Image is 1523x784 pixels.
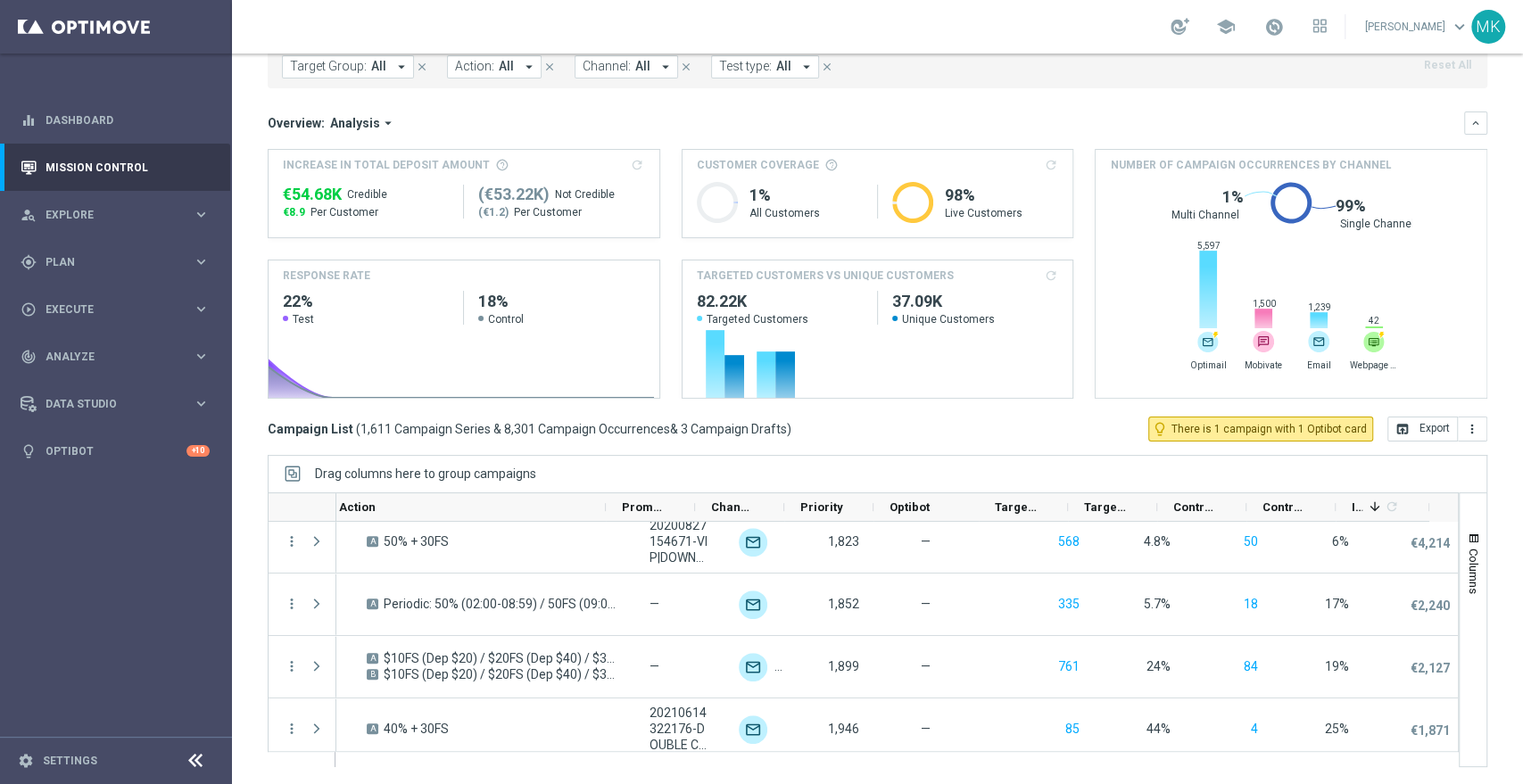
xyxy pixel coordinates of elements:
i: gps_fixed [21,254,37,270]
img: Optimail [739,590,767,619]
i: arrow_drop_down [658,59,674,75]
span: 1,899 [828,659,859,673]
span: 1,239 [1308,301,1331,313]
div: person_search Explore keyboard_arrow_right [20,208,211,222]
span: $10FS (Dep $20) / $20FS (Dep $40) / $30FS (Dep$60) / $50FS (Dep$100)_A [384,650,619,666]
span: 1,611 Campaign Series & 8,301 Campaign Occurrences [360,421,670,437]
div: Dashboard [21,96,210,144]
span: Channel [711,500,754,514]
span: Increase [1352,500,1362,514]
div: Mission Control [21,144,210,191]
i: keyboard_arrow_right [193,206,210,223]
p: €2,127 [1411,660,1450,676]
button: Analysis arrow_drop_down [325,115,401,131]
button: Channel: All arrow_drop_down [575,55,678,78]
i: track_changes [21,349,37,365]
span: Targeted Customers [995,500,1038,514]
span: There is 1 campaign with 1 Optibot card [1171,421,1367,437]
span: — [650,596,659,612]
i: person_search [21,207,37,223]
div: equalizer Dashboard [20,113,211,128]
span: All [371,59,386,74]
span: 5,597 [1197,240,1221,252]
p: €2,240 [1411,598,1450,614]
span: Execute [46,304,193,315]
div: Analyze [21,349,193,365]
button: track_changes Analyze keyboard_arrow_right [20,350,211,364]
img: Optimail [739,715,767,744]
span: & [670,422,678,436]
a: Settings [43,755,97,766]
div: Email [1308,331,1329,352]
button: close [414,57,430,77]
h3: Campaign List [268,421,791,437]
i: settings [18,753,34,769]
span: A [367,653,378,664]
span: 17% [1325,597,1349,611]
span: €53,222 [478,184,550,205]
span: — [650,658,659,674]
multiple-options-button: Export to CSV [1387,421,1487,435]
span: 1,946 [828,722,859,736]
button: more_vert [284,533,300,549]
span: 1,500 [1253,298,1276,309]
i: arrow_drop_down [799,59,815,75]
button: gps_fixed Plan keyboard_arrow_right [20,255,211,269]
span: 1,852 [828,597,859,611]
span: Multi Channel [1171,208,1239,222]
span: Customer Coverage [697,157,819,173]
i: arrow_drop_down [380,115,396,131]
span: Drag columns here to group campaigns [315,466,536,481]
button: 85 [1064,718,1081,740]
i: keyboard_arrow_right [193,395,210,412]
button: lightbulb Optibot +10 [20,444,211,458]
span: 25% [1325,722,1349,736]
span: 42 [1364,315,1384,326]
a: Mission Control [46,144,210,191]
button: close [542,57,558,77]
i: arrow_drop_down [393,59,410,75]
img: message-text.svg [1253,331,1274,352]
i: keyboard_arrow_right [193,301,210,318]
i: lightbulb [21,443,37,459]
span: Increase In Total Deposit Amount [283,157,490,173]
span: Channel: [583,59,631,74]
span: All [499,59,514,74]
div: Plan [21,254,193,270]
span: Control Customers [1173,500,1216,514]
span: 1,823 [828,534,859,549]
i: close [821,61,833,73]
button: Mission Control [20,161,211,175]
span: Targeted Response Rate [1084,500,1127,514]
span: Single Channel [1340,217,1414,231]
img: Email [774,653,803,681]
button: more_vert [284,721,300,737]
i: open_in_browser [1395,422,1410,436]
span: Not Credible [555,187,615,202]
button: more_vert [284,596,300,612]
img: Optimail [739,653,767,681]
span: Columns [1467,549,1481,594]
span: school [1216,17,1236,37]
button: more_vert [284,658,300,674]
span: Email [1295,359,1344,371]
a: Dashboard [46,96,210,144]
span: 5.7% [1144,597,1171,611]
button: play_circle_outline Execute keyboard_arrow_right [20,302,211,317]
i: refresh [1385,499,1399,514]
div: Execute [21,301,193,318]
div: Explore [21,207,193,223]
span: $10FS (Dep $20) / $20FS (Dep $40) / $30FS (Dep$60) / $50FS (Dep$100)_B_Email [384,666,619,682]
div: +10 [186,445,210,457]
span: Unique Customers [892,312,1058,326]
button: keyboard_arrow_down [1464,111,1487,135]
span: 99% [1336,195,1366,217]
span: All [776,59,791,74]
